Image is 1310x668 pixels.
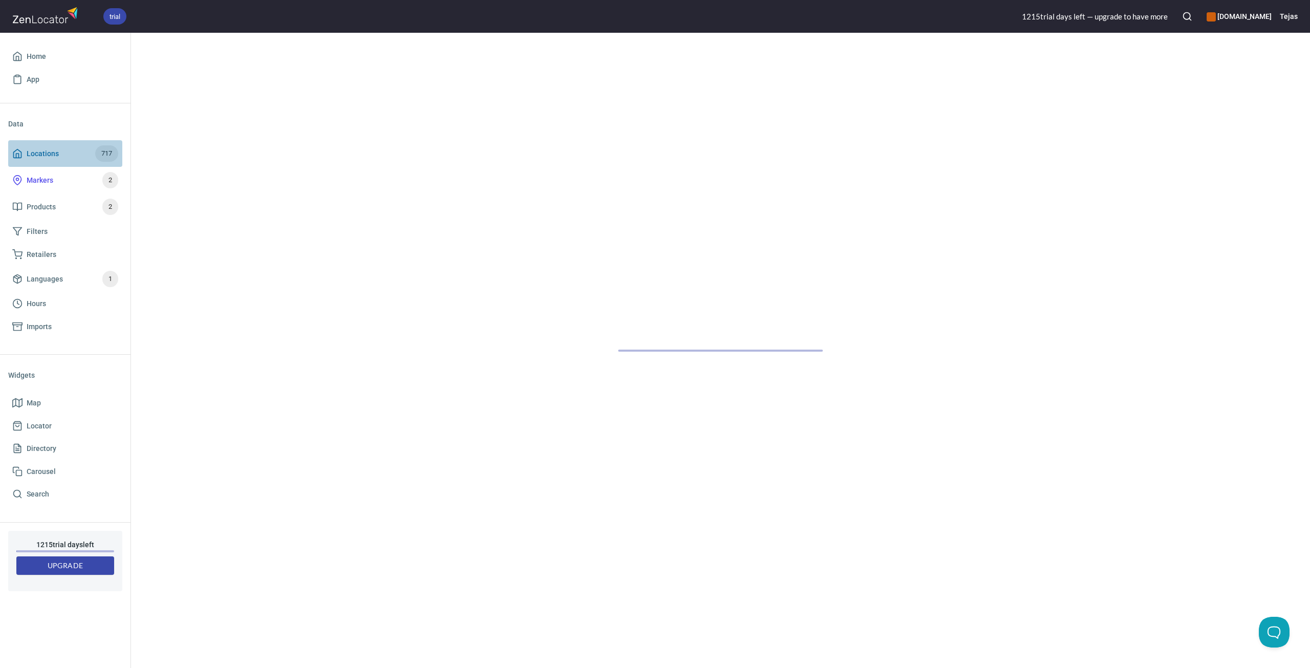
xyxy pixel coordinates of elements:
[103,11,126,22] span: trial
[8,266,122,292] a: Languages1
[8,68,122,91] a: App
[16,539,114,550] h6: 1215 trial day s left
[8,243,122,266] a: Retailers
[27,50,46,63] span: Home
[8,415,122,438] a: Locator
[27,73,39,86] span: App
[102,175,118,186] span: 2
[95,148,118,160] span: 717
[8,220,122,243] a: Filters
[27,225,48,238] span: Filters
[1022,11,1168,22] div: 1215 trial day s left — upgrade to have more
[27,397,41,410] span: Map
[16,556,114,575] button: Upgrade
[27,420,52,433] span: Locator
[27,174,53,187] span: Markers
[8,460,122,483] a: Carousel
[27,273,63,286] span: Languages
[8,45,122,68] a: Home
[8,483,122,506] a: Search
[1280,5,1298,28] button: Tejas
[8,167,122,193] a: Markers2
[8,193,122,220] a: Products2
[103,8,126,25] div: trial
[27,248,56,261] span: Retailers
[102,201,118,213] span: 2
[27,488,49,501] span: Search
[27,201,56,213] span: Products
[8,292,122,315] a: Hours
[27,320,52,333] span: Imports
[12,4,81,26] img: zenlocator
[8,140,122,167] a: Locations717
[8,363,122,387] li: Widgets
[27,147,59,160] span: Locations
[1207,11,1272,22] h6: [DOMAIN_NAME]
[8,392,122,415] a: Map
[25,559,106,572] span: Upgrade
[102,273,118,285] span: 1
[8,315,122,338] a: Imports
[1259,617,1290,648] iframe: Help Scout Beacon - Open
[27,442,56,455] span: Directory
[1207,12,1216,21] button: color-CE600E
[1280,11,1298,22] h6: Tejas
[8,437,122,460] a: Directory
[8,112,122,136] li: Data
[27,297,46,310] span: Hours
[27,465,56,478] span: Carousel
